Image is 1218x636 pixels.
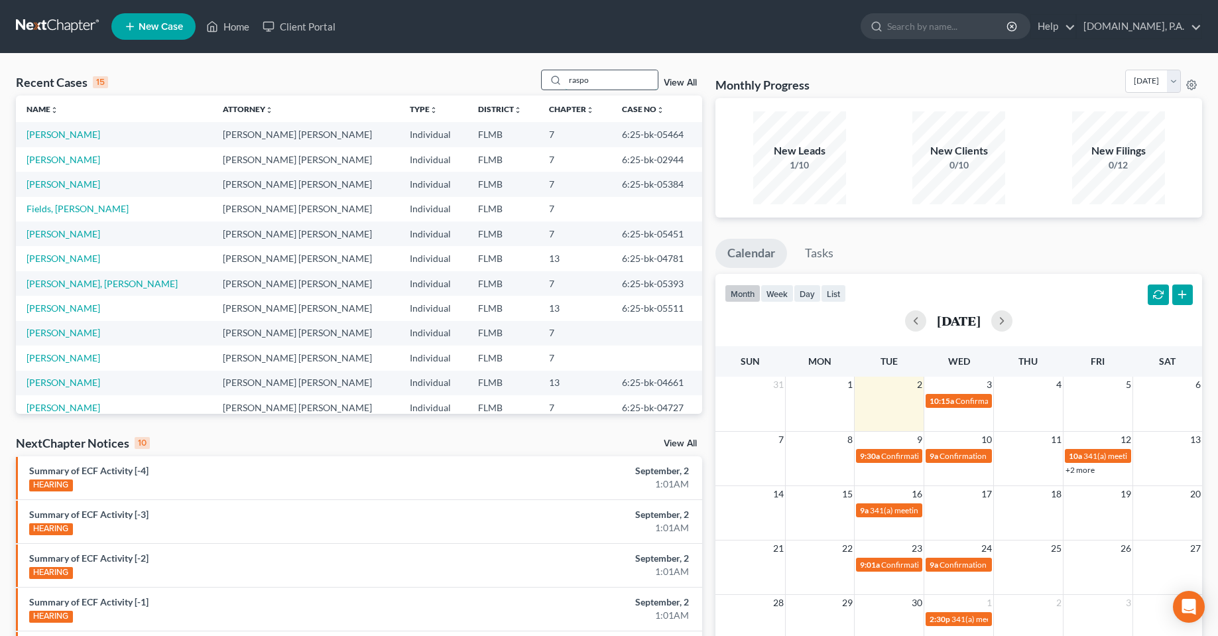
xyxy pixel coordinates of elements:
td: FLMB [467,296,538,320]
span: 7 [777,432,785,448]
span: Fri [1091,355,1105,367]
td: 7 [538,147,611,172]
td: 6:25-bk-04727 [611,395,702,420]
a: [PERSON_NAME] [27,253,100,264]
div: September, 2 [478,552,689,565]
div: HEARING [29,479,73,491]
span: 18 [1050,486,1063,502]
i: unfold_more [430,106,438,114]
i: unfold_more [586,106,594,114]
input: Search by name... [565,70,658,90]
td: 7 [538,222,611,246]
span: 9 [916,432,924,448]
td: FLMB [467,371,538,395]
td: 13 [538,296,611,320]
span: 341(a) meeting [951,614,1004,624]
td: Individual [399,147,467,172]
span: Confirmation hearing [881,560,956,570]
span: Sun [741,355,760,367]
td: 7 [538,395,611,420]
span: 9:30a [860,451,880,461]
span: 341(a) meeting [870,505,922,515]
td: 7 [538,346,611,370]
div: HEARING [29,523,73,535]
td: 6:25-bk-04781 [611,246,702,271]
td: Individual [399,172,467,196]
div: 0/12 [1072,159,1165,172]
a: [PERSON_NAME] [27,154,100,165]
span: 1 [985,595,993,611]
span: 13 [1189,432,1202,448]
td: 6:25-bk-05464 [611,122,702,147]
td: Individual [399,271,467,296]
td: Individual [399,222,467,246]
span: 11 [1050,432,1063,448]
td: [PERSON_NAME] [PERSON_NAME] [212,346,399,370]
a: Client Portal [256,15,342,38]
a: Case Nounfold_more [622,104,664,114]
span: 23 [910,541,924,556]
span: 5 [1125,377,1132,393]
h2: [DATE] [937,314,981,328]
td: [PERSON_NAME] [PERSON_NAME] [212,371,399,395]
a: Nameunfold_more [27,104,58,114]
a: [PERSON_NAME] [27,402,100,413]
td: FLMB [467,222,538,246]
div: NextChapter Notices [16,435,150,451]
a: View All [664,439,697,448]
td: 7 [538,321,611,346]
td: Individual [399,197,467,222]
td: 6:25-bk-05451 [611,222,702,246]
span: Thu [1018,355,1038,367]
span: 21 [772,541,785,556]
td: Individual [399,246,467,271]
a: Calendar [715,239,787,268]
td: 6:25-bk-05384 [611,172,702,196]
td: [PERSON_NAME] [PERSON_NAME] [212,296,399,320]
span: 30 [910,595,924,611]
td: 7 [538,271,611,296]
td: 13 [538,246,611,271]
td: FLMB [467,147,538,172]
td: 6:25-bk-05393 [611,271,702,296]
td: Individual [399,371,467,395]
span: 9a [930,560,938,570]
td: FLMB [467,321,538,346]
td: [PERSON_NAME] [PERSON_NAME] [212,271,399,296]
span: 31 [772,377,785,393]
a: View All [664,78,697,88]
a: [PERSON_NAME] [27,228,100,239]
td: [PERSON_NAME] [PERSON_NAME] [212,122,399,147]
td: [PERSON_NAME] [PERSON_NAME] [212,321,399,346]
div: September, 2 [478,464,689,477]
div: 1:01AM [478,609,689,622]
div: September, 2 [478,596,689,609]
td: Individual [399,395,467,420]
span: 20 [1189,486,1202,502]
span: 2 [1055,595,1063,611]
div: New Clients [912,143,1005,159]
a: Fields, [PERSON_NAME] [27,203,129,214]
span: Confirmation hearing [881,451,956,461]
td: FLMB [467,246,538,271]
a: Districtunfold_more [478,104,522,114]
span: 14 [772,486,785,502]
a: Chapterunfold_more [549,104,594,114]
td: Individual [399,346,467,370]
h3: Monthly Progress [715,77,810,93]
span: New Case [139,22,183,32]
span: 9a [860,505,869,515]
div: New Filings [1072,143,1165,159]
div: HEARING [29,567,73,579]
span: 12 [1119,432,1132,448]
a: +2 more [1066,465,1095,475]
div: Recent Cases [16,74,108,90]
span: 9a [930,451,938,461]
a: [PERSON_NAME] [27,377,100,388]
div: 1/10 [753,159,846,172]
div: New Leads [753,143,846,159]
a: [PERSON_NAME] [27,178,100,190]
a: Summary of ECF Activity [-2] [29,552,149,564]
td: 6:25-bk-05511 [611,296,702,320]
td: FLMB [467,271,538,296]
